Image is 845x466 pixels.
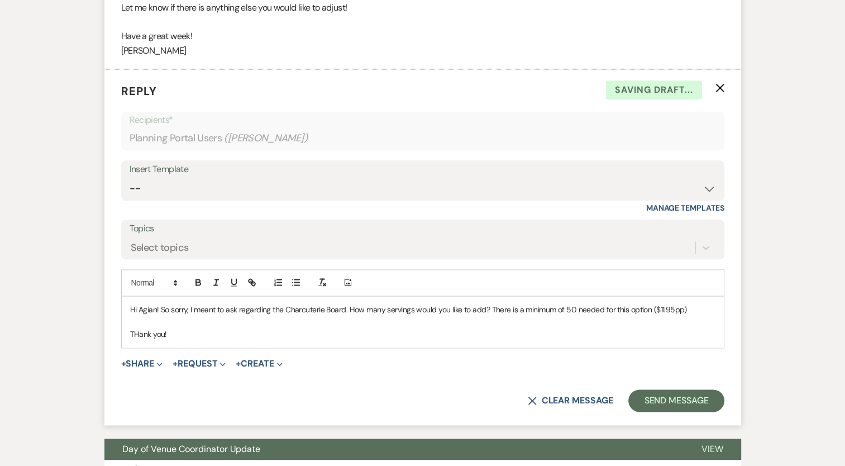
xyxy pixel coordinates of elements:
span: View [701,443,723,455]
button: Create [236,359,282,368]
button: Share [121,359,163,368]
p: [PERSON_NAME] [121,44,724,58]
div: Planning Portal Users [130,127,716,149]
span: ( [PERSON_NAME] ) [224,131,308,146]
p: Have a great week! [121,29,724,44]
span: Reply [121,84,157,98]
button: Day of Venue Coordinator Update [104,439,684,460]
span: + [236,359,241,368]
span: + [173,359,178,368]
div: Select topics [131,240,189,255]
span: Day of Venue Coordinator Update [122,443,260,455]
span: + [121,359,126,368]
p: Hi Agian! So sorry, I meant to ask regarding the Charcuterie Board. How many servings would you l... [130,303,715,316]
button: Request [173,359,226,368]
p: Let me know if there is anything else you would like to adjust! [121,1,724,15]
span: Saving draft... [606,80,702,99]
p: THank you! [130,328,715,340]
p: Recipients* [130,113,716,127]
button: Send Message [628,389,724,412]
a: Manage Templates [646,203,724,213]
button: Clear message [528,396,613,405]
div: Insert Template [130,161,716,178]
button: View [684,439,741,460]
label: Topics [130,221,716,237]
